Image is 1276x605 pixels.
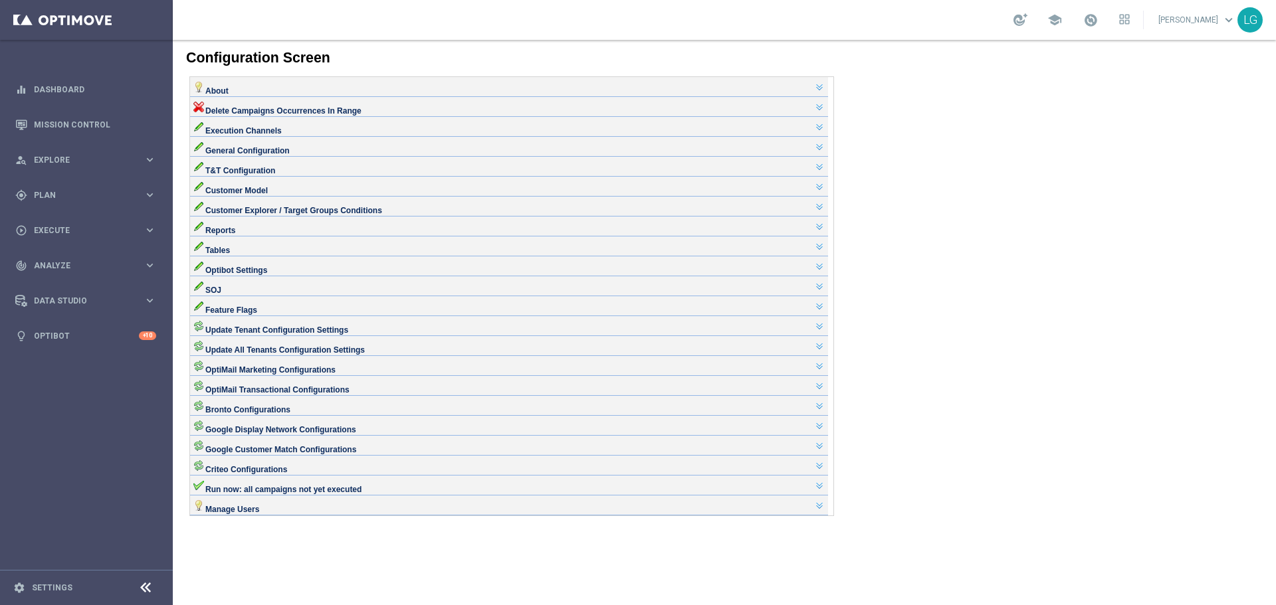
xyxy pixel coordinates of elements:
[15,155,157,165] button: person_search Explore keyboard_arrow_right
[21,399,652,410] div: Google Customer Match Configurations
[15,224,144,236] div: Execute
[15,190,157,201] button: gps_fixed Plan keyboard_arrow_right
[32,584,72,592] a: Settings
[15,189,144,201] div: Plan
[21,180,652,191] div: Reports
[1157,10,1237,30] a: [PERSON_NAME]keyboard_arrow_down
[21,260,652,270] div: Feature Flags
[15,107,156,142] div: Mission Control
[15,72,156,107] div: Dashboard
[15,260,157,271] button: track_changes Analyze keyboard_arrow_right
[15,295,144,307] div: Data Studio
[15,330,27,342] i: lightbulb
[15,189,27,201] i: gps_fixed
[34,156,144,164] span: Explore
[21,280,652,290] div: Update Tenant Configuration Settings
[34,107,156,142] a: Mission Control
[15,120,157,130] button: Mission Control
[15,84,27,96] i: equalizer
[139,331,156,340] div: +10
[21,160,652,171] div: Customer Explorer / Target Groups Conditions
[144,189,156,201] i: keyboard_arrow_right
[21,339,652,350] div: OptiMail Transactional Configurations
[21,220,652,230] div: Optibot Settings
[34,318,139,353] a: Optibot
[34,72,156,107] a: Dashboard
[144,153,156,166] i: keyboard_arrow_right
[21,379,652,390] div: Google Display Network Configurations
[34,226,144,234] span: Execute
[34,262,144,270] span: Analyze
[21,300,652,310] div: Update All Tenants Configuration Settings
[15,318,156,353] div: Optibot
[1237,7,1263,33] div: LG
[21,120,652,131] div: T&T Configuration
[15,260,144,272] div: Analyze
[21,359,652,370] div: Bronto Configurations
[15,154,27,166] i: person_search
[21,240,652,250] div: SOJ
[21,200,652,211] div: Tables
[21,459,652,470] div: Manage Users
[34,191,144,199] span: Plan
[15,331,157,341] button: lightbulb Optibot +10
[15,84,157,95] button: equalizer Dashboard
[144,224,156,236] i: keyboard_arrow_right
[15,260,27,272] i: track_changes
[144,294,156,307] i: keyboard_arrow_right
[21,419,652,430] div: Criteo Configurations
[21,140,652,151] div: Customer Model
[1047,13,1062,27] span: school
[21,41,652,51] div: About
[21,319,652,330] div: OptiMail Marketing Configurations
[34,297,144,305] span: Data Studio
[21,60,652,71] div: Delete Campaigns Occurrences In Range
[15,225,157,236] button: play_circle_outline Execute keyboard_arrow_right
[21,80,652,91] div: Execution Channels
[13,582,25,594] i: settings
[15,154,144,166] div: Explore
[15,296,157,306] button: Data Studio keyboard_arrow_right
[21,100,652,111] div: General Configuration
[15,224,27,236] i: play_circle_outline
[144,259,156,272] i: keyboard_arrow_right
[21,439,652,450] div: Run now: all campaigns not yet executed
[1222,13,1236,27] span: keyboard_arrow_down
